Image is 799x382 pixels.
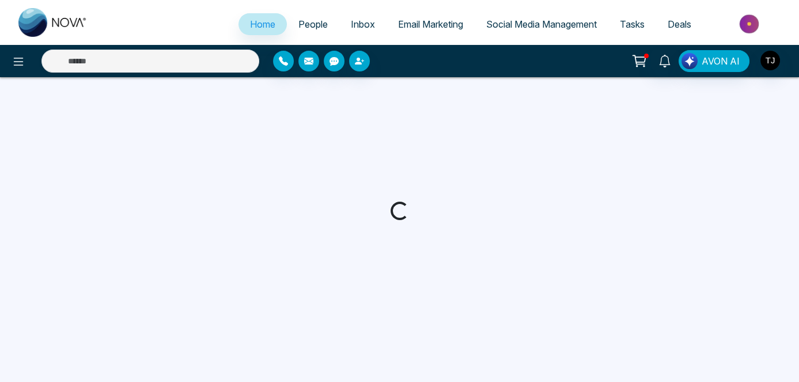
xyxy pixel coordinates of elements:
img: Market-place.gif [709,11,792,37]
img: Nova CRM Logo [18,8,88,37]
button: AVON AI [679,50,749,72]
span: Social Media Management [486,18,597,30]
span: Email Marketing [398,18,463,30]
img: User Avatar [760,51,780,70]
img: Lead Flow [681,53,698,69]
span: Home [250,18,275,30]
a: Social Media Management [475,13,608,35]
span: Deals [668,18,691,30]
span: Inbox [351,18,375,30]
a: Deals [656,13,703,35]
span: Tasks [620,18,645,30]
a: Email Marketing [387,13,475,35]
a: Home [238,13,287,35]
a: Inbox [339,13,387,35]
a: People [287,13,339,35]
a: Tasks [608,13,656,35]
span: AVON AI [702,54,740,68]
span: People [298,18,328,30]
